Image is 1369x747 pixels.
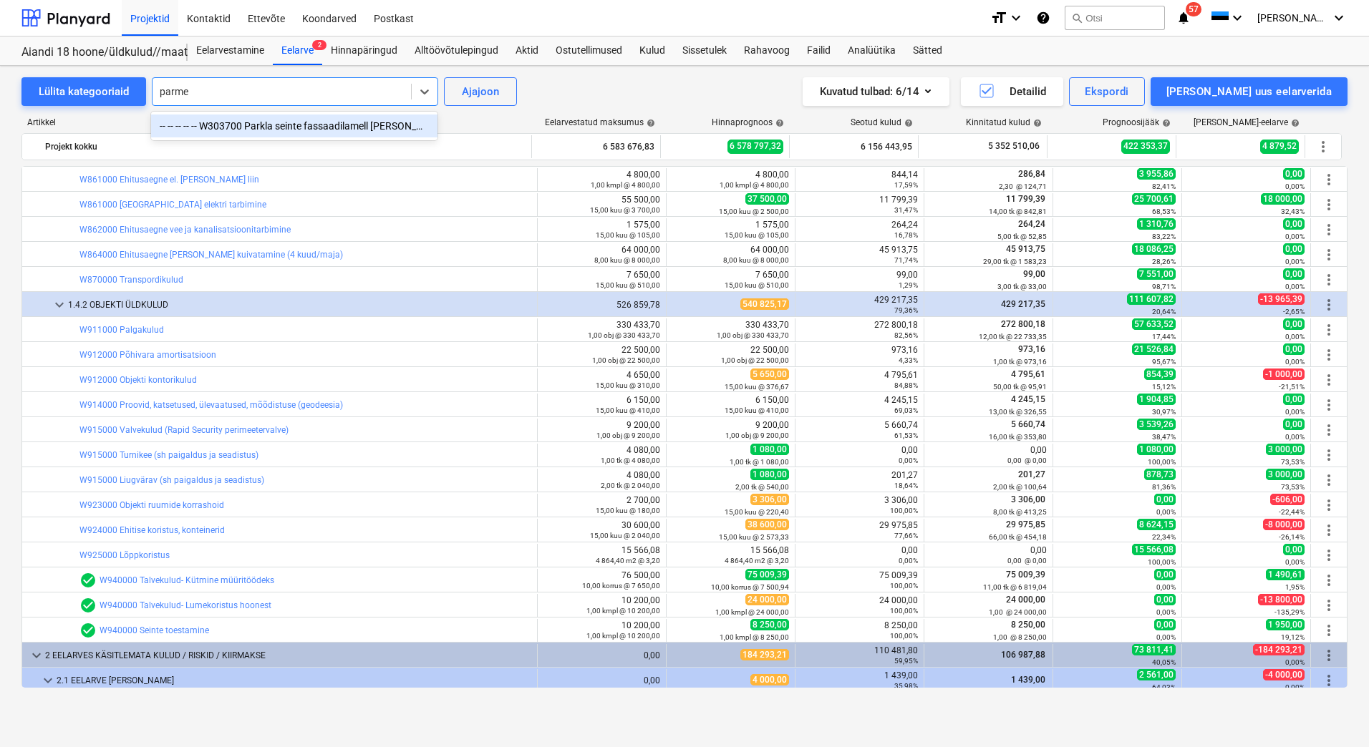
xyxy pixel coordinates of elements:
span: 4 795,61 [1010,369,1047,379]
span: Rohkem tegevusi [1320,246,1337,263]
small: 15,00 kuu @ 3 700,00 [590,206,660,214]
small: 5,00 tk @ 52,85 [997,233,1047,240]
div: Artikkel [21,117,533,127]
small: 30,97% [1152,408,1176,416]
span: Rohkem tegevusi [1320,271,1337,288]
span: 3 000,00 [1266,444,1305,455]
small: 15,00 kuu @ 2 040,00 [590,532,660,539]
span: help [644,119,655,127]
div: 844,14 [801,170,918,190]
span: Rohkem tegevusi [1320,371,1337,389]
small: 81,36% [1152,483,1176,491]
small: 2,00 tk @ 2 040,00 [601,482,660,489]
small: 15,00 kuu @ 105,00 [596,231,660,239]
span: Rohkem tegevusi [1320,522,1337,539]
div: 4 795,61 [801,370,918,390]
span: 4 245,15 [1010,394,1047,404]
small: 15,00 kuu @ 2 573,33 [719,533,789,541]
div: -- -- -- -- -- W303700 Parkla seinte fassaadilamell [PERSON_NAME] (paigaldusega) [151,114,437,137]
span: help [1030,119,1042,127]
small: 69,03% [894,406,918,414]
span: 1 080,00 [750,444,789,455]
a: Sissetulek [674,36,735,65]
span: 25 700,61 [1132,193,1176,205]
small: -21,51% [1279,383,1305,391]
div: 4 245,15 [801,395,918,415]
span: 540 825,17 [740,298,789,310]
div: -- -- -- -- -- W303700 Parkla seinte fassaadilamell PARMET (paigaldusega) [151,114,437,137]
span: 0,00 [1283,419,1305,430]
span: 21 526,84 [1132,343,1176,355]
div: [PERSON_NAME] uus eelarverida [1166,82,1332,101]
div: 7 650,00 [672,270,789,290]
iframe: Chat Widget [1297,678,1369,747]
a: W870000 Transpordikulud [79,275,183,285]
span: 3 306,00 [1010,494,1047,504]
small: 1,00 kmpl @ 4 800,00 [591,181,660,189]
small: 71,74% [894,256,918,264]
span: 3 306,00 [750,494,789,505]
small: 18,64% [894,482,918,489]
small: 1,29% [899,281,918,289]
div: Eelarvestatud maksumus [545,117,655,127]
span: 0,00 [1283,168,1305,180]
span: help [1288,119,1300,127]
span: 878,73 [1144,469,1176,480]
span: [PERSON_NAME] [1257,12,1329,24]
small: 0,00% [1285,182,1305,190]
span: Rohkem tegevusi [1320,196,1337,213]
div: Kinnitatud kulud [966,117,1042,127]
div: Alltöövõtulepingud [406,36,507,65]
span: 38 600,00 [745,519,789,530]
div: Ostutellimused [547,36,631,65]
small: 0,00% [1156,508,1176,516]
div: Sätted [904,36,951,65]
span: Rohkem tegevusi [1320,672,1337,689]
span: -13 965,39 [1258,293,1305,305]
i: Abikeskus [1036,9,1050,26]
a: Aktid [507,36,547,65]
div: Seotud kulud [851,117,913,127]
small: 77,66% [894,532,918,539]
small: 50,00 tk @ 95,91 [993,383,1047,391]
small: 1,00 obj @ 22 500,00 [592,356,660,364]
a: W915000 Liugvärav (sh paigaldus ja seadistus) [79,475,264,485]
span: 286,84 [1017,169,1047,179]
a: W912000 Objekti kontorikulud [79,375,197,385]
small: 73,53% [1281,483,1305,491]
small: 1,00 kmpl @ 4 800,00 [720,181,789,189]
div: 6 156 443,95 [795,135,912,158]
a: W914000 Proovid, katsetused, ülevaatused, mõõdistuse (geodeesia) [79,400,343,410]
div: 22 500,00 [543,345,660,365]
div: 0,00 [801,445,918,465]
a: W911000 Palgakulud [79,325,164,335]
span: 57 633,52 [1132,318,1176,330]
a: W924000 Ehitise koristus, konteinerid [79,525,225,535]
span: 29 975,85 [1005,519,1047,529]
span: Rohkem tegevusi [1320,221,1337,238]
div: 973,16 [801,345,918,365]
div: 6 150,00 [543,395,660,415]
span: 57 [1186,2,1201,16]
span: 0,00 [1283,268,1305,280]
div: 0,00 [930,445,1047,465]
div: 22 500,00 [672,345,789,365]
span: Rohkem tegevusi [1320,446,1337,464]
div: 99,00 [801,270,918,290]
span: 37 500,00 [745,193,789,205]
div: 4 800,00 [543,170,660,190]
span: 3 539,26 [1137,419,1176,430]
small: 32,43% [1281,207,1305,215]
small: -2,65% [1283,308,1305,316]
span: search [1071,12,1083,24]
div: 9 200,00 [672,420,789,440]
small: 8,00 kuu @ 8 000,00 [723,256,789,264]
span: Rohkem tegevusi [1320,597,1337,614]
small: 0,00% [1285,358,1305,366]
div: Aiandi 18 hoone/üldkulud//maatööd (2101944//2101951) [21,45,170,60]
div: 1 575,00 [672,220,789,240]
span: Rohkem tegevusi [1320,497,1337,514]
div: Eelarvestamine [188,36,273,65]
div: 201,27 [801,470,918,490]
span: 5 650,00 [750,368,789,380]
